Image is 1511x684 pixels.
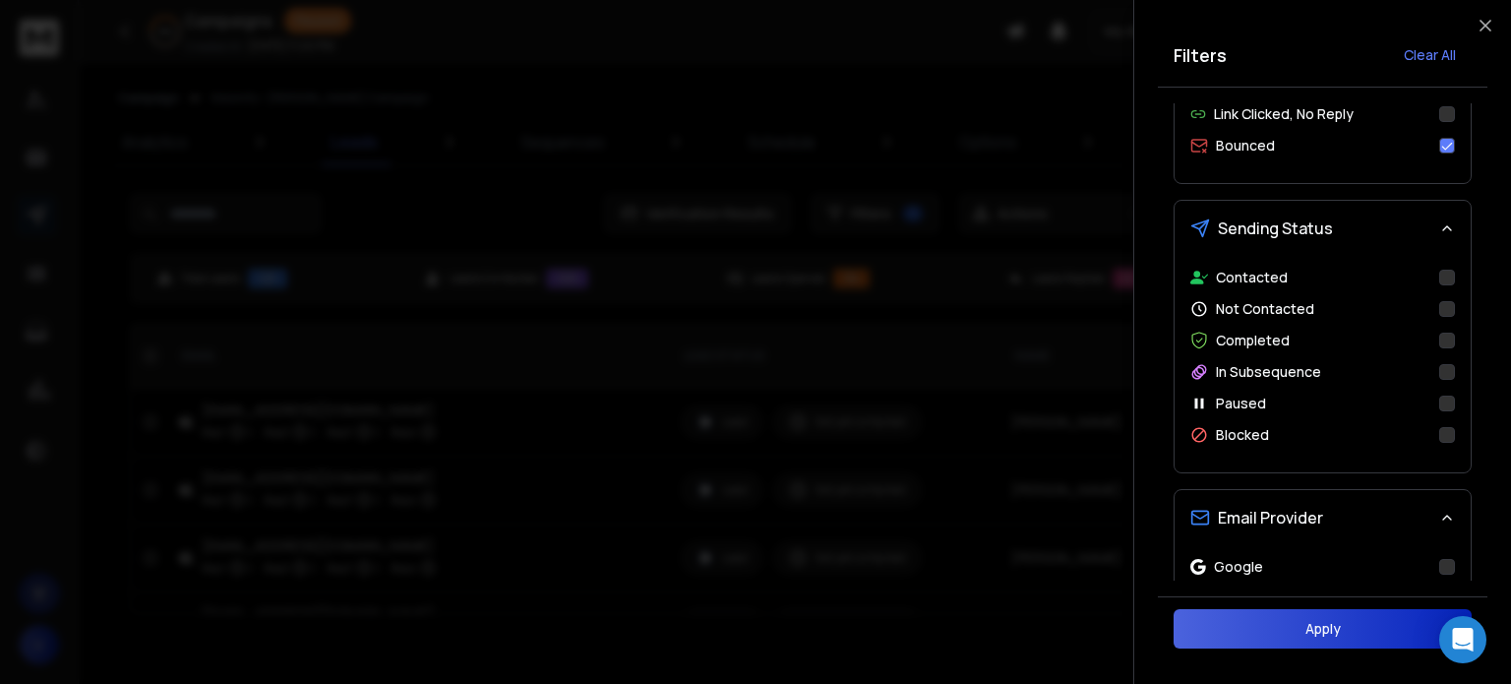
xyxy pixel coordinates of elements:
p: Completed [1216,331,1290,350]
p: Contacted [1216,268,1288,287]
div: Email Provider [1175,545,1471,667]
button: Sending Status [1175,201,1471,256]
h2: Filters [1174,41,1227,69]
button: Email Provider [1175,490,1471,545]
p: In Subsequence [1216,362,1321,382]
p: Bounced [1216,136,1275,155]
p: Not Contacted [1216,299,1314,319]
p: Paused [1216,394,1266,413]
span: Email Provider [1218,506,1323,529]
p: Link Clicked, No Reply [1214,104,1354,124]
button: Apply [1174,609,1472,649]
span: Sending Status [1218,217,1333,240]
button: Clear All [1388,35,1472,75]
div: Sending Status [1175,256,1471,472]
p: Google [1214,557,1263,577]
div: Open Intercom Messenger [1439,616,1486,663]
p: Blocked [1216,425,1269,445]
